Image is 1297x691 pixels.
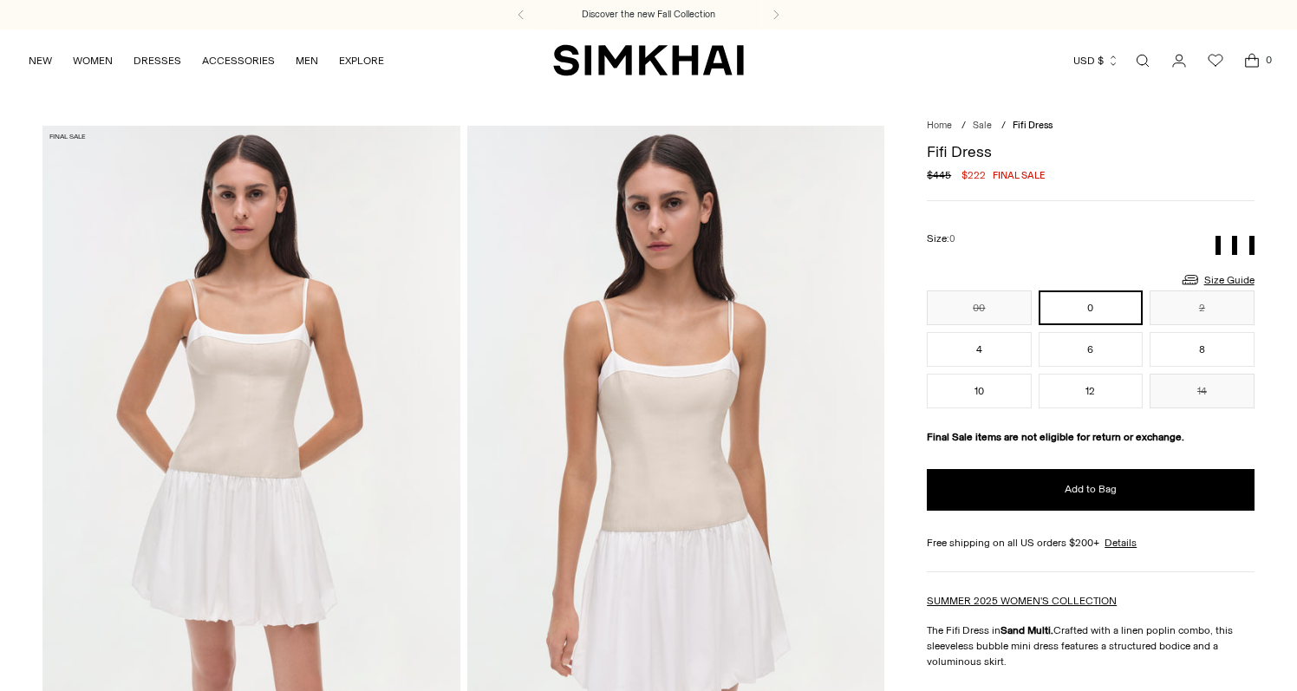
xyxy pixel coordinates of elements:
[134,42,181,80] a: DRESSES
[927,231,955,247] label: Size:
[1180,269,1255,290] a: Size Guide
[1001,119,1006,134] div: /
[927,119,1254,134] nav: breadcrumbs
[1073,42,1119,80] button: USD $
[927,431,1184,443] strong: Final Sale items are not eligible for return or exchange.
[927,290,1031,325] button: 00
[927,144,1254,160] h1: Fifi Dress
[202,42,275,80] a: ACCESSORIES
[1198,43,1233,78] a: Wishlist
[29,42,52,80] a: NEW
[1125,43,1160,78] a: Open search modal
[927,332,1031,367] button: 4
[927,535,1254,551] div: Free shipping on all US orders $200+
[73,42,113,80] a: WOMEN
[973,120,992,131] a: Sale
[1150,374,1254,408] button: 14
[553,43,744,77] a: SIMKHAI
[1039,374,1143,408] button: 12
[1261,52,1276,68] span: 0
[949,233,955,244] span: 0
[1150,332,1254,367] button: 8
[927,469,1254,511] button: Add to Bag
[1065,482,1117,497] span: Add to Bag
[927,120,952,131] a: Home
[961,167,986,183] span: $222
[1013,120,1053,131] span: Fifi Dress
[927,595,1117,607] a: SUMMER 2025 WOMEN'S COLLECTION
[582,8,715,22] a: Discover the new Fall Collection
[927,623,1254,669] p: The Fifi Dress in Crafted with a linen poplin combo, this sleeveless bubble mini dress features a...
[1162,43,1196,78] a: Go to the account page
[1105,535,1137,551] a: Details
[927,374,1031,408] button: 10
[1039,290,1143,325] button: 0
[961,119,966,134] div: /
[339,42,384,80] a: EXPLORE
[1000,624,1053,636] strong: Sand Multi.
[927,167,951,183] s: $445
[1039,332,1143,367] button: 6
[1235,43,1269,78] a: Open cart modal
[1150,290,1254,325] button: 2
[296,42,318,80] a: MEN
